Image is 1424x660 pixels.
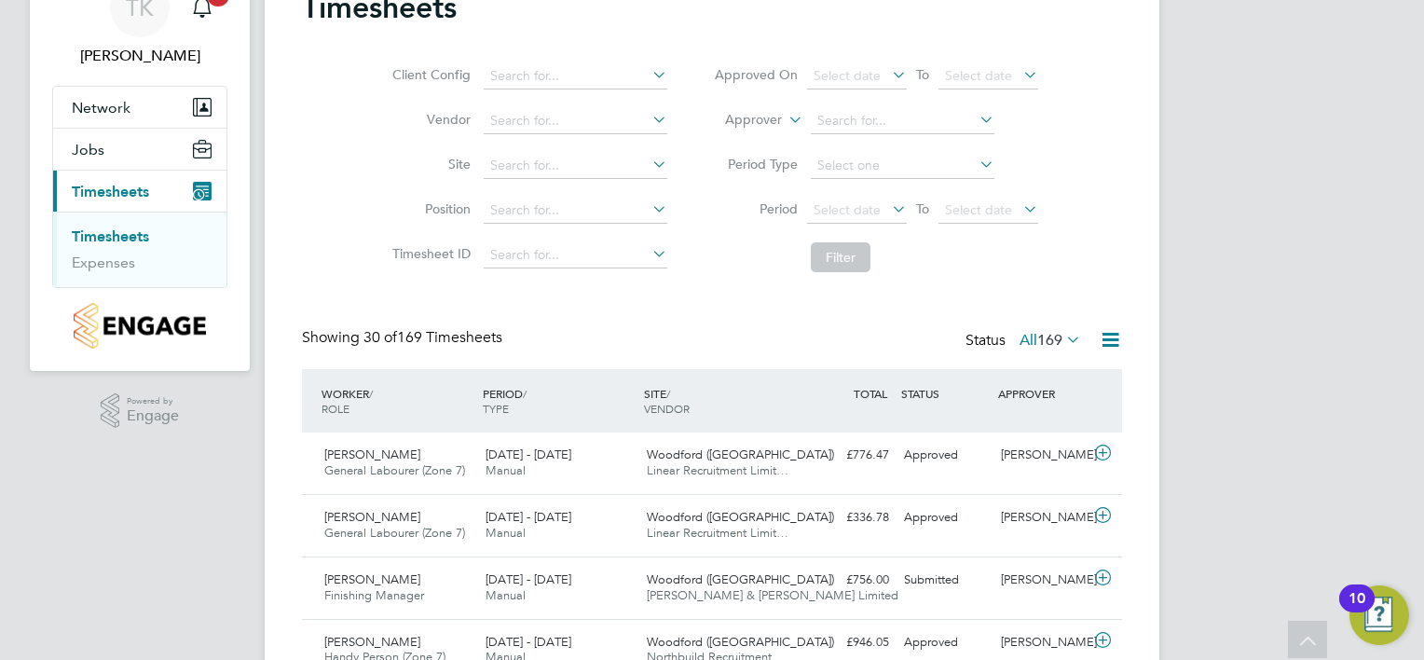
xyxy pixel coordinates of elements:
label: Approver [698,111,782,130]
span: Select date [814,67,881,84]
span: Engage [127,408,179,424]
div: Submitted [897,565,993,596]
div: PERIOD [478,377,639,425]
span: [PERSON_NAME] [324,571,420,587]
span: Powered by [127,393,179,409]
div: Approved [897,440,993,471]
span: Jobs [72,141,104,158]
div: 10 [1349,598,1365,623]
span: 169 [1037,331,1062,350]
span: / [369,386,373,401]
span: 169 Timesheets [363,328,502,347]
span: Linear Recruitment Limit… [647,525,788,541]
div: Approved [897,502,993,533]
span: To [911,62,935,87]
span: Linear Recruitment Limit… [647,462,788,478]
div: WORKER [317,377,478,425]
img: countryside-properties-logo-retina.png [74,303,205,349]
span: Tony Kavanagh [52,45,227,67]
span: General Labourer (Zone 7) [324,462,465,478]
button: Jobs [53,129,226,170]
div: SITE [639,377,801,425]
span: Manual [486,462,526,478]
span: Select date [945,201,1012,218]
span: Finishing Manager [324,587,424,603]
div: £776.47 [800,440,897,471]
div: Status [965,328,1085,354]
label: Vendor [387,111,471,128]
span: Woodford ([GEOGRAPHIC_DATA]) [647,509,834,525]
div: [PERSON_NAME] [993,627,1090,658]
div: Timesheets [53,212,226,287]
span: Woodford ([GEOGRAPHIC_DATA]) [647,571,834,587]
div: [PERSON_NAME] [993,502,1090,533]
span: General Labourer (Zone 7) [324,525,465,541]
label: Timesheet ID [387,245,471,262]
span: 30 of [363,328,397,347]
span: TYPE [483,401,509,416]
label: Position [387,200,471,217]
span: [DATE] - [DATE] [486,509,571,525]
label: Period Type [714,156,798,172]
div: Approved [897,627,993,658]
input: Search for... [484,63,667,89]
a: Powered byEngage [101,393,180,429]
input: Select one [811,153,994,179]
span: [PERSON_NAME] [324,447,420,462]
button: Open Resource Center, 10 new notifications [1349,585,1409,645]
label: Approved On [714,66,798,83]
span: [PERSON_NAME] [324,634,420,650]
button: Timesheets [53,171,226,212]
span: [DATE] - [DATE] [486,634,571,650]
span: [PERSON_NAME] & [PERSON_NAME] Limited [647,587,898,603]
div: STATUS [897,377,993,410]
input: Search for... [484,198,667,224]
label: Client Config [387,66,471,83]
a: Go to home page [52,303,227,349]
span: ROLE [322,401,349,416]
span: / [523,386,527,401]
input: Search for... [484,108,667,134]
input: Search for... [484,242,667,268]
span: / [666,386,670,401]
div: [PERSON_NAME] [993,565,1090,596]
input: Search for... [811,108,994,134]
span: Manual [486,525,526,541]
div: APPROVER [993,377,1090,410]
span: Manual [486,587,526,603]
span: Network [72,99,130,117]
div: £336.78 [800,502,897,533]
a: Expenses [72,254,135,271]
label: All [1020,331,1081,350]
span: [DATE] - [DATE] [486,571,571,587]
div: £946.05 [800,627,897,658]
a: Timesheets [72,227,149,245]
span: To [911,197,935,221]
span: VENDOR [644,401,690,416]
span: Timesheets [72,183,149,200]
label: Site [387,156,471,172]
span: Select date [945,67,1012,84]
span: Select date [814,201,881,218]
span: Woodford ([GEOGRAPHIC_DATA]) [647,634,834,650]
input: Search for... [484,153,667,179]
div: £756.00 [800,565,897,596]
button: Filter [811,242,870,272]
span: Woodford ([GEOGRAPHIC_DATA]) [647,447,834,462]
div: [PERSON_NAME] [993,440,1090,471]
span: [DATE] - [DATE] [486,447,571,462]
span: [PERSON_NAME] [324,509,420,525]
label: Period [714,200,798,217]
button: Network [53,87,226,128]
span: TOTAL [854,386,887,401]
div: Showing [302,328,506,348]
